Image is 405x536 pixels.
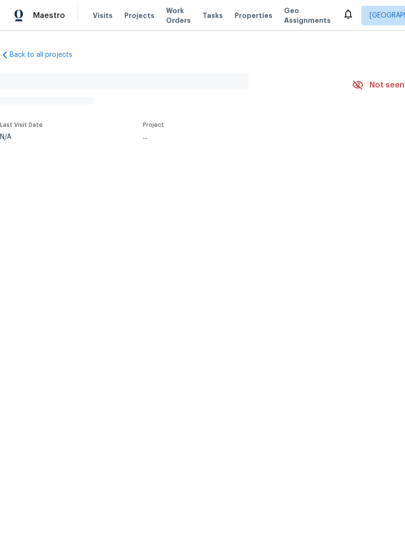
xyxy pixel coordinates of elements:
[93,11,113,20] span: Visits
[166,6,191,25] span: Work Orders
[124,11,154,20] span: Projects
[33,11,65,20] span: Maestro
[235,11,272,20] span: Properties
[202,12,223,19] span: Tasks
[284,6,331,25] span: Geo Assignments
[143,134,329,140] div: ...
[143,122,164,128] span: Project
